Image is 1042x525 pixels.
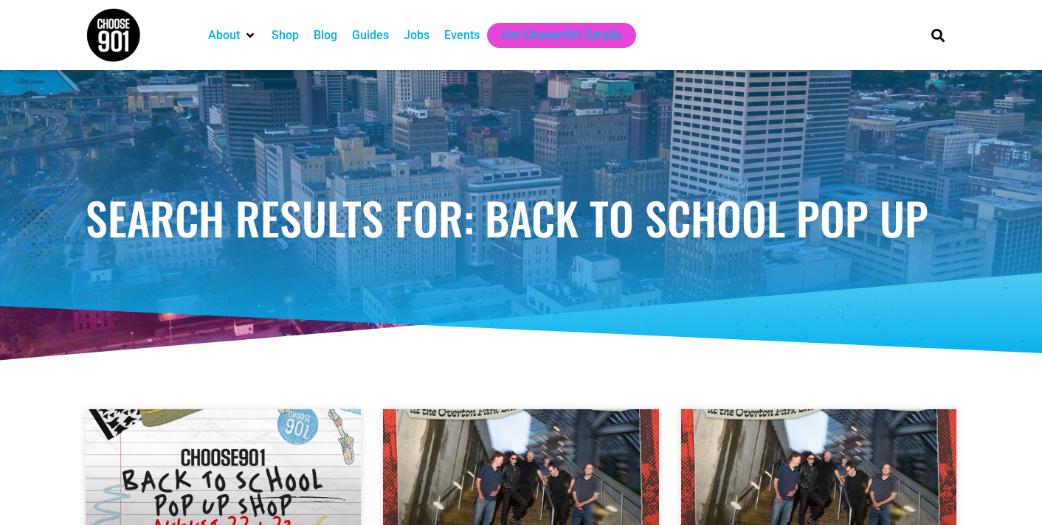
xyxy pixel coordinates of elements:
[404,27,429,44] a: Jobs
[201,23,906,48] nav: Main nav
[314,27,337,44] a: Blog
[352,27,389,44] a: Guides
[926,23,950,47] div: Search
[201,23,264,48] div: About
[86,195,956,240] h1: Search Results for: back to school pop up
[444,27,480,44] a: Events
[208,27,240,44] a: About
[272,27,299,44] a: Shop
[502,27,621,44] a: Get Choose901 Emails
